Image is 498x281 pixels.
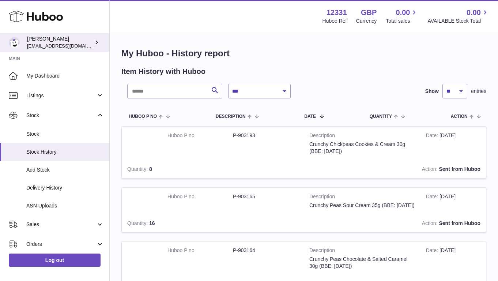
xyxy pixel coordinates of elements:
[370,114,392,119] span: Quantity
[26,202,104,209] span: ASN Uploads
[471,88,486,95] span: entries
[425,88,439,95] label: Show
[122,160,187,178] td: 8
[127,220,149,228] strong: Quantity
[167,193,233,200] dt: Huboo P no
[9,254,101,267] a: Log out
[26,149,104,156] span: Stock History
[121,67,205,76] h2: Item History with Huboo
[26,166,104,173] span: Add Stock
[26,112,96,119] span: Stock
[386,8,418,25] a: 0.00 Total sales
[129,114,157,119] span: Huboo P no
[304,188,420,214] td: Crunchy Peas Sour Cream 35g (BBE: [DATE])
[26,184,104,191] span: Delivery History
[304,241,420,275] td: Crunchy Peas Chocolate & Salted Caramel 30g (BBE: [DATE])
[26,241,96,248] span: Orders
[26,221,96,228] span: Sales
[422,166,439,174] strong: Action
[167,247,233,254] dt: Huboo P no
[127,166,149,174] strong: Quantity
[309,193,415,202] strong: Description
[356,18,377,25] div: Currency
[121,48,486,59] h1: My Huboo - History report
[439,220,480,226] strong: Sent from Huboo
[26,131,104,138] span: Stock
[439,166,480,172] strong: Sent from Huboo
[422,220,439,228] strong: Action
[322,18,347,25] div: Huboo Ref
[309,247,415,256] strong: Description
[26,92,96,99] span: Listings
[27,43,107,49] span: [EMAIL_ADDRESS][DOMAIN_NAME]
[426,132,439,140] strong: Date
[420,127,486,160] td: [DATE]
[451,114,468,119] span: Action
[426,247,439,255] strong: Date
[167,132,233,139] dt: Huboo P no
[309,132,415,141] strong: Description
[9,37,20,48] img: seb@bravefoods.co.uk
[233,193,298,200] dd: P-903165
[420,188,486,214] td: [DATE]
[304,114,316,119] span: Date
[233,132,298,139] dd: P-903193
[420,241,486,275] td: [DATE]
[426,194,439,201] strong: Date
[304,127,420,160] td: Crunchy Chickpeas Cookies & Cream 30g (BBE: [DATE])
[327,8,347,18] strong: 12331
[427,8,489,25] a: 0.00 AVAILABLE Stock Total
[233,247,298,254] dd: P-903164
[216,114,246,119] span: Description
[386,18,418,25] span: Total sales
[122,214,187,232] td: 16
[27,35,93,49] div: [PERSON_NAME]
[26,72,104,79] span: My Dashboard
[361,8,377,18] strong: GBP
[467,8,481,18] span: 0.00
[427,18,489,25] span: AVAILABLE Stock Total
[396,8,410,18] span: 0.00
